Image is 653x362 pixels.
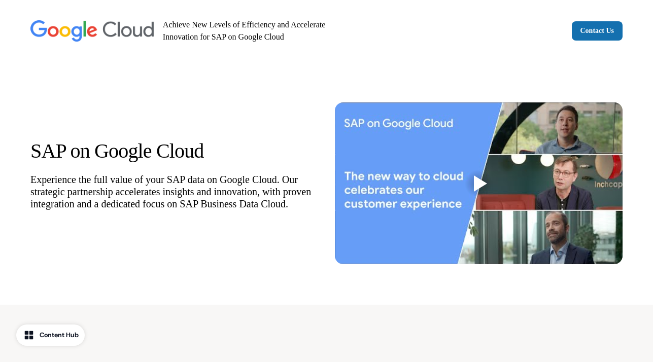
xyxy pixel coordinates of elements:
p: Achieve New Levels of Efficiency and Accelerate Innovation for SAP on Google Cloud [163,19,336,43]
a: Contact Us [572,21,623,41]
p: SAP on Google Cloud [30,141,319,161]
button: Content Hub [16,324,85,346]
div: Content Hub [40,330,79,340]
p: Experience the full value of your SAP data on Google Cloud. Our strategic partnership accelerates... [30,173,319,210]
